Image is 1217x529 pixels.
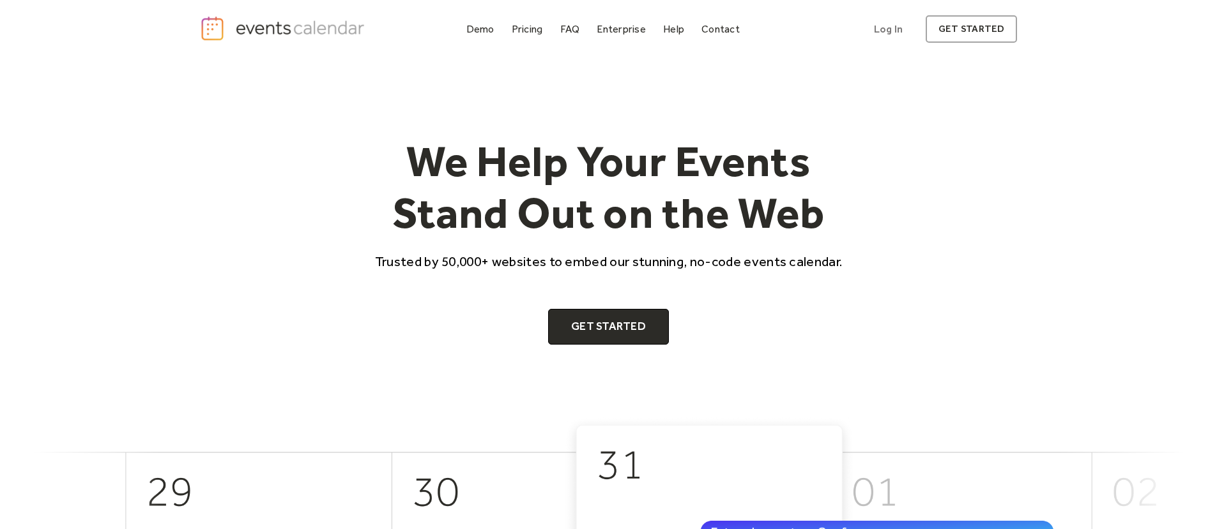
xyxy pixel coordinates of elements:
h1: We Help Your Events Stand Out on the Web [364,135,854,239]
div: Enterprise [597,26,645,33]
a: Log In [861,15,915,43]
p: Trusted by 50,000+ websites to embed our stunning, no-code events calendar. [364,252,854,271]
a: home [200,15,369,41]
a: Contact [696,20,745,38]
a: FAQ [555,20,585,38]
a: Enterprise [592,20,650,38]
a: get started [926,15,1017,43]
div: Pricing [512,26,543,33]
a: Pricing [507,20,548,38]
div: FAQ [560,26,580,33]
a: Help [658,20,689,38]
a: Demo [461,20,500,38]
div: Contact [701,26,740,33]
div: Help [663,26,684,33]
div: Demo [466,26,494,33]
a: Get Started [548,309,669,345]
